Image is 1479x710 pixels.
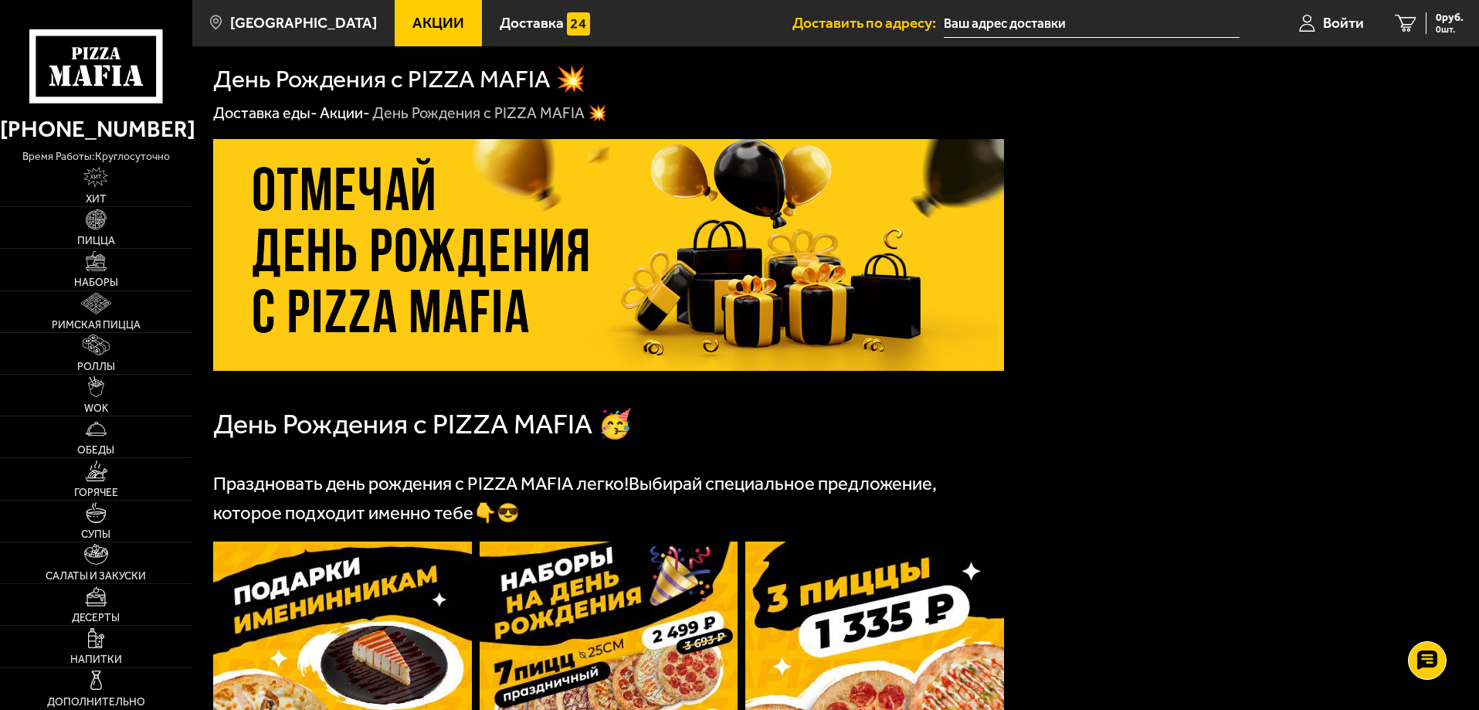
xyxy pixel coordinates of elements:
span: Акции [412,15,464,30]
span: Хит [86,194,107,205]
a: Доставка еды- [213,104,317,122]
span: Напитки [70,654,122,665]
span: [GEOGRAPHIC_DATA] [230,15,377,30]
span: День Рождения с PIZZA MAFIA 🥳 [213,407,633,440]
span: Праздновать день рождения с PIZZA MAFIA легко! [213,473,629,494]
div: День Рождения с PIZZA MAFIA 💥 [372,104,607,124]
h1: День Рождения с PIZZA MAFIA 💥 [213,67,586,92]
span: Дополнительно [47,697,145,708]
span: Наборы [74,277,118,288]
span: Обеды [77,445,114,456]
span: Римская пицца [52,320,141,331]
span: 0 руб. [1436,12,1464,23]
img: 15daf4d41897b9f0e9f617042186c801.svg [567,12,590,36]
span: Салаты и закуски [46,571,146,582]
span: Выбирай специальное предложение, которое подходит именно тебе👇😎 [213,473,937,524]
span: Доставить по адресу: [792,15,944,30]
span: Пицца [77,236,115,246]
span: Супы [81,529,110,540]
img: 1024x1024 [213,139,1004,371]
span: Войти [1323,15,1364,30]
a: Акции- [320,104,370,122]
input: Ваш адрес доставки [944,9,1240,38]
span: Роллы [77,362,115,372]
span: 0 шт. [1436,25,1464,34]
span: Горячее [74,487,118,498]
span: WOK [84,403,108,414]
span: Десерты [72,613,120,623]
span: Доставка [500,15,564,30]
